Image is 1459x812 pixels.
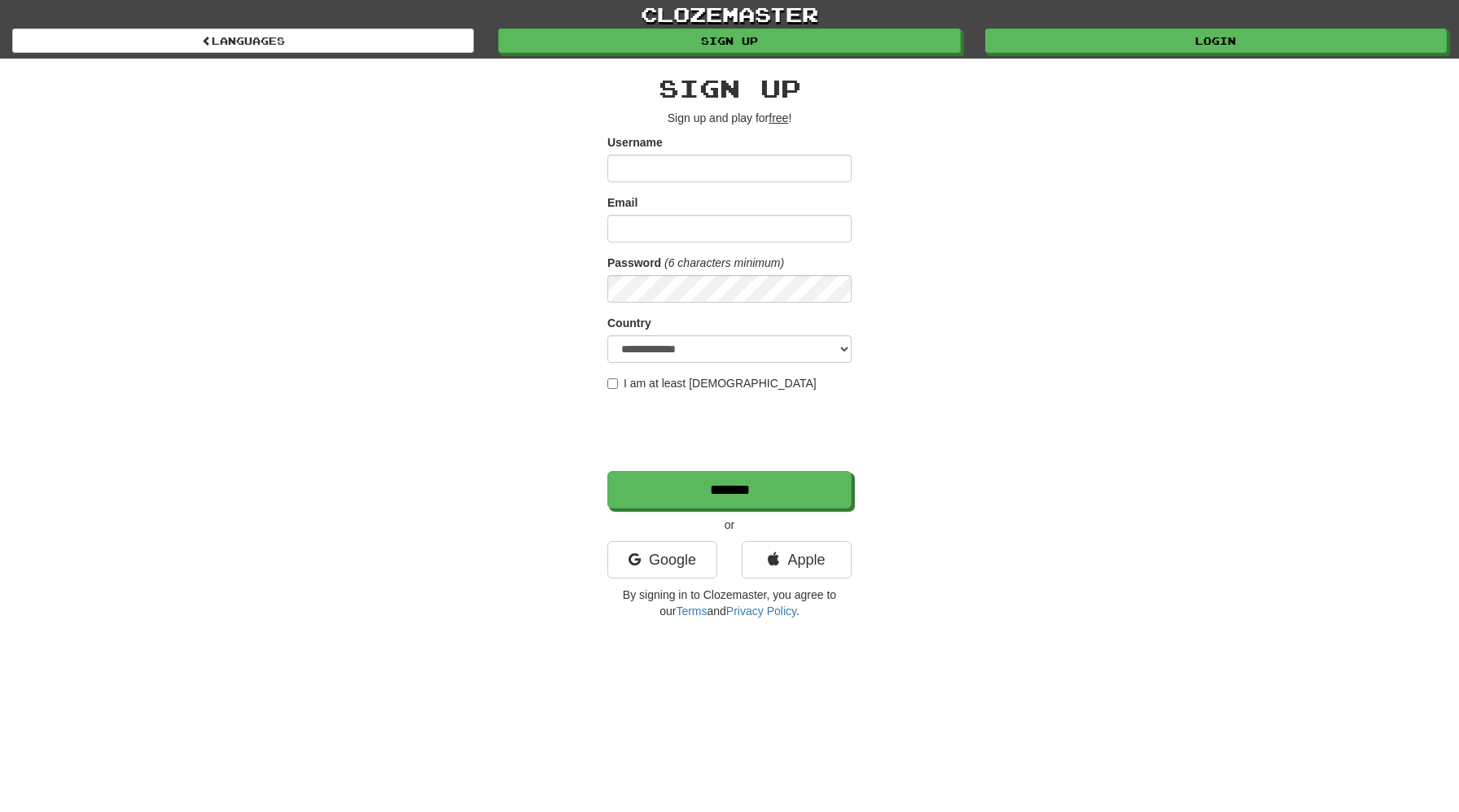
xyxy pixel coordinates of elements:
a: Terms [676,605,707,618]
iframe: reCAPTCHA [607,399,855,463]
label: I am at least [DEMOGRAPHIC_DATA] [607,375,817,391]
a: Sign up [498,28,960,53]
a: Login [985,28,1447,53]
label: Country [607,315,651,331]
p: By signing in to Clozemaster, you agree to our and . [607,587,852,619]
a: Apple [742,541,852,578]
h2: Sign up [607,75,852,102]
a: Languages [12,28,474,53]
input: I am at least [DEMOGRAPHIC_DATA] [607,378,618,389]
p: or [607,517,852,533]
u: free [769,111,788,124]
a: Privacy Policy [726,605,796,618]
p: Sign up and play for ! [607,110,852,126]
em: (6 characters minimum) [664,256,784,269]
label: Password [607,255,661,271]
label: Email [607,194,637,211]
a: Google [607,541,717,578]
label: Username [607,134,663,151]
